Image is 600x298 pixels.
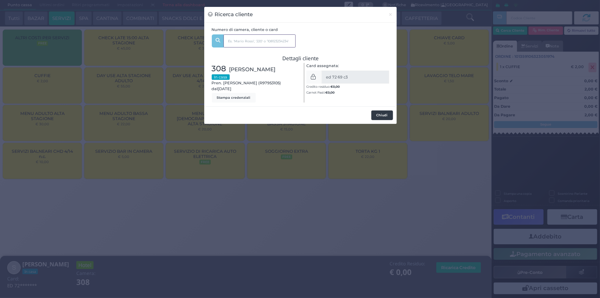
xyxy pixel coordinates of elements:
[212,93,256,103] button: Stampa credenziali
[223,34,296,47] input: Es. 'Mario Rossi', '220' o '108123234234'
[212,55,390,61] h3: Dettagli cliente
[328,90,335,95] span: 0,00
[371,110,393,120] button: Chiudi
[385,7,397,22] button: Chiudi
[330,85,340,88] b: €
[208,63,301,103] div: Pren. [PERSON_NAME] (R97953105) dal
[229,65,276,73] span: [PERSON_NAME]
[208,11,253,19] h3: Ricerca cliente
[212,74,230,80] small: In casa
[212,63,226,75] span: 308
[306,85,340,88] small: Credito residuo:
[306,63,339,69] label: Card assegnata:
[218,86,232,92] span: [DATE]
[325,91,335,94] b: €
[333,84,340,89] span: 0,00
[389,11,393,18] span: ×
[306,91,335,94] small: Carnet Pasti:
[212,27,278,33] label: Numero di camera, cliente o card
